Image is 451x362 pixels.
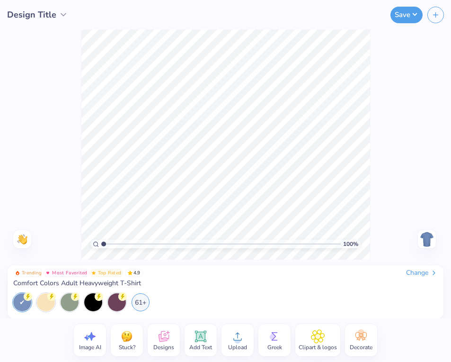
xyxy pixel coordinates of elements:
[267,344,282,351] span: Greek
[91,271,96,275] img: Top Rated sort
[13,279,141,288] span: Comfort Colors Adult Heavyweight T-Shirt
[89,269,124,277] button: Badge Button
[153,344,174,351] span: Designs
[390,7,423,23] button: Save
[189,344,212,351] span: Add Text
[419,232,434,247] img: Back
[120,329,134,344] img: Stuck?
[13,269,44,277] button: Badge Button
[228,344,247,351] span: Upload
[52,271,87,275] span: Most Favorited
[45,271,50,275] img: Most Favorited sort
[22,271,42,275] span: Trending
[79,344,101,351] span: Image AI
[125,269,143,277] span: 4.9
[7,9,56,21] span: Design Title
[299,344,337,351] span: Clipart & logos
[406,269,438,277] div: Change
[98,271,122,275] span: Top Rated
[44,269,89,277] button: Badge Button
[132,293,150,311] div: 61+
[119,344,135,351] span: Stuck?
[350,344,372,351] span: Decorate
[343,240,358,248] span: 100 %
[15,271,20,275] img: Trending sort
